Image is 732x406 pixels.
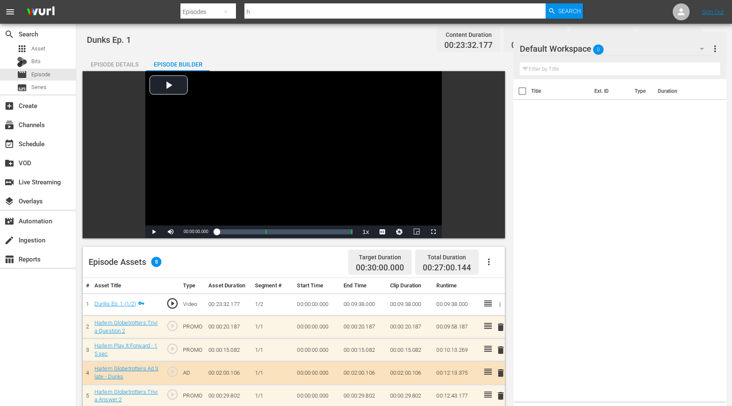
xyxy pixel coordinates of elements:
[180,316,205,339] td: PROMO
[374,225,391,238] button: Captions
[31,44,45,53] span: Asset
[387,339,433,362] td: 00:00:15.082
[340,278,387,294] th: End Time
[496,322,506,332] span: delete
[578,29,627,41] div: Promo Duration
[31,70,50,79] span: Episode
[31,83,47,92] span: Series
[205,362,252,384] td: 00:02:00.106
[444,41,493,50] span: 00:23:32.177
[4,158,14,168] span: VOD
[166,320,179,332] span: play_circle_outline
[340,362,387,384] td: 00:02:00.106
[387,278,433,294] th: Clip Duration
[496,367,506,379] button: delete
[340,316,387,339] td: 00:00:20.187
[546,3,583,19] button: Search
[180,339,205,362] td: PROMO
[83,54,146,71] button: Episode Details
[166,297,179,310] span: play_circle_outline
[629,79,653,103] th: Type
[83,316,91,339] td: 2
[391,225,408,238] button: Jump To Time
[357,225,374,238] button: Playback Rate
[183,229,208,234] span: 00:00:00.000
[645,29,693,41] div: Total Duration
[425,225,442,238] button: Fullscreen
[252,339,294,362] td: 1/1
[710,44,720,54] span: more_vert
[433,362,480,384] td: 00:12:13.375
[294,278,340,294] th: Start Time
[433,293,480,316] td: 00:09:38.000
[31,57,41,66] span: Bits
[17,83,27,93] span: Series
[4,235,14,245] span: Ingestion
[5,7,15,17] span: menu
[531,79,589,103] th: Title
[387,293,433,316] td: 00:09:38.000
[180,293,205,316] td: Video
[83,278,91,294] th: #
[408,225,425,238] button: Picture-in-Picture
[17,44,27,54] span: Asset
[162,225,179,238] button: Mute
[17,70,27,80] span: Episode
[4,196,14,206] span: Overlays
[387,362,433,384] td: 00:02:00.106
[4,177,14,187] span: Live Streaming
[294,339,340,362] td: 00:00:00.000
[83,362,91,384] td: 4
[423,251,471,263] div: Total Duration
[83,54,146,75] div: Episode Details
[146,54,210,71] button: Episode Builder
[511,41,560,50] span: 00:02:00.106
[91,278,163,294] th: Asset Title
[166,342,179,355] span: play_circle_outline
[180,278,205,294] th: Type
[496,344,506,356] button: delete
[520,37,712,61] div: Default Workspace
[511,29,560,41] div: Ad Duration
[294,362,340,384] td: 00:00:00.000
[496,368,506,378] span: delete
[653,79,704,103] th: Duration
[83,339,91,362] td: 3
[94,389,158,403] a: Harlem Globetrotters Trivia Answer 2
[433,339,480,362] td: 00:10:13.269
[294,293,340,316] td: 00:00:00.000
[83,293,91,316] td: 1
[217,229,353,234] div: Progress Bar
[4,29,14,39] span: Search
[356,251,404,263] div: Target Duration
[89,257,161,267] div: Episode Assets
[496,321,506,333] button: delete
[180,362,205,384] td: AD
[387,316,433,339] td: 00:00:20.187
[94,300,136,307] a: Dunks Ep. 1 (1/2)
[423,263,471,273] span: 00:27:00.144
[4,216,14,226] span: Automation
[4,139,14,149] span: Schedule
[145,71,442,238] div: Video Player
[252,362,294,384] td: 1/1
[94,365,158,380] a: Harlem Globetrotters Ad Slate - Dunks
[4,120,14,130] span: Channels
[593,41,604,58] span: 0
[252,278,294,294] th: Segment #
[710,39,720,59] button: more_vert
[340,339,387,362] td: 00:00:15.082
[294,316,340,339] td: 00:00:00.000
[496,390,506,402] button: delete
[205,293,252,316] td: 00:23:32.177
[205,316,252,339] td: 00:00:20.187
[252,293,294,316] td: 1/2
[146,54,210,75] div: Episode Builder
[4,101,14,111] span: Create
[145,225,162,238] button: Play
[205,278,252,294] th: Asset Duration
[94,342,158,357] a: Harlem Play It Forward - 15 sec
[166,365,179,378] span: play_circle_outline
[589,79,629,103] th: Ext. ID
[87,35,131,45] span: Dunks Ep. 1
